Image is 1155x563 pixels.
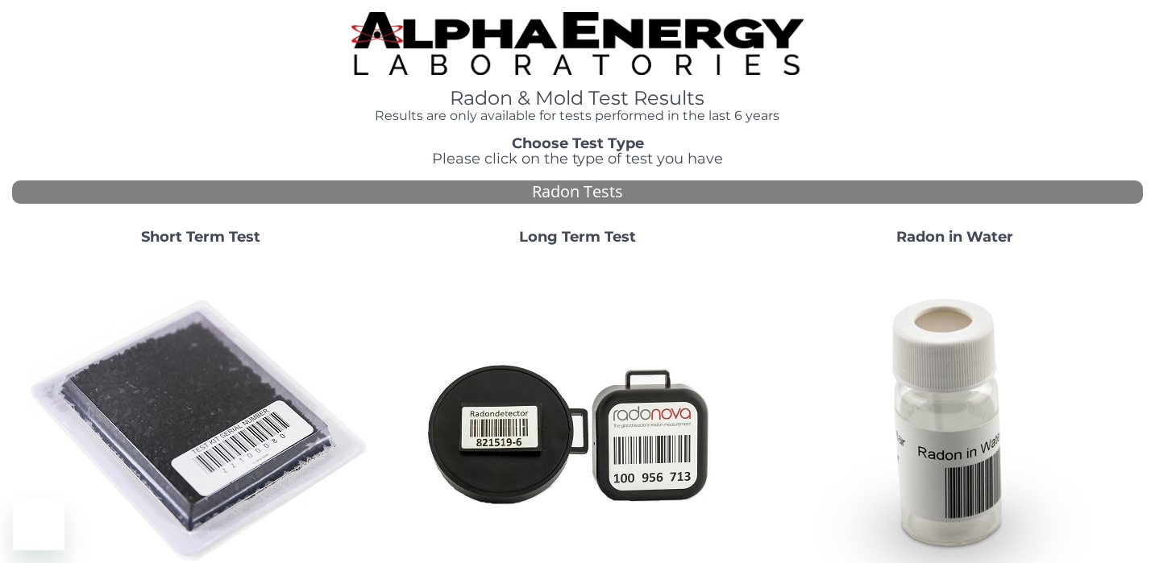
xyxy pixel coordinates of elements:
span: Please click on the type of test you have [432,150,723,168]
iframe: Button to launch messaging window [13,499,64,550]
img: TightCrop.jpg [351,12,804,75]
h1: Radon & Mold Test Results [351,88,804,109]
h4: Results are only available for tests performed in the last 6 years [351,109,804,123]
strong: Short Term Test [141,228,260,246]
strong: Long Term Test [519,228,636,246]
div: Radon Tests [12,180,1143,204]
strong: Choose Test Type [512,135,644,152]
strong: Radon in Water [896,228,1013,246]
